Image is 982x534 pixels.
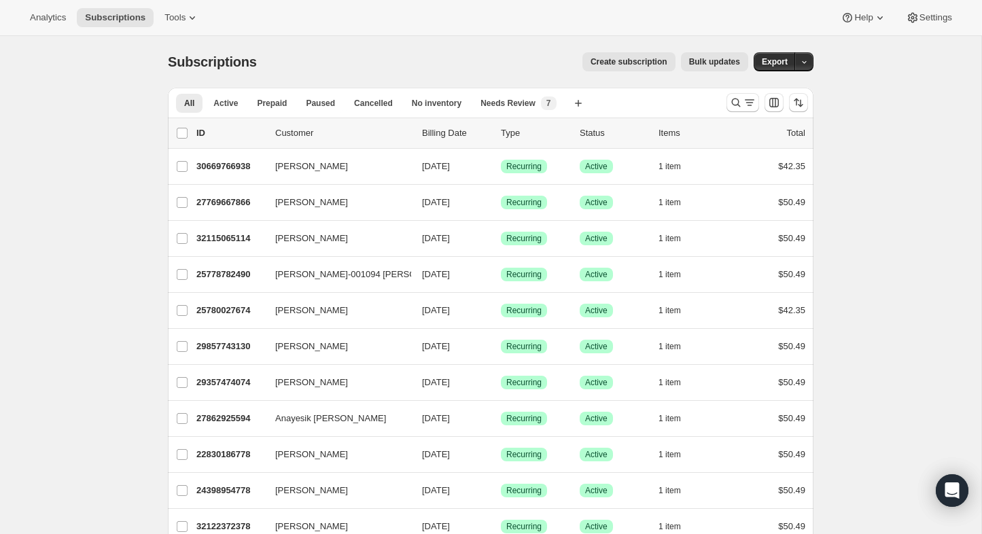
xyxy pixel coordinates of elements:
[196,160,264,173] p: 30669766938
[832,8,894,27] button: Help
[936,474,968,507] div: Open Intercom Messenger
[267,408,403,429] button: Anayesik [PERSON_NAME]
[659,229,696,248] button: 1 item
[567,94,589,113] button: Create new view
[585,161,608,172] span: Active
[591,56,667,67] span: Create subscription
[659,377,681,388] span: 1 item
[506,305,542,316] span: Recurring
[422,305,450,315] span: [DATE]
[919,12,952,23] span: Settings
[196,157,805,176] div: 30669766938[PERSON_NAME][DATE]SuccessRecurringSuccessActive1 item$42.35
[267,444,403,465] button: [PERSON_NAME]
[659,445,696,464] button: 1 item
[585,485,608,496] span: Active
[77,8,154,27] button: Subscriptions
[275,412,386,425] span: Anayesik [PERSON_NAME]
[659,157,696,176] button: 1 item
[659,233,681,244] span: 1 item
[422,377,450,387] span: [DATE]
[196,376,264,389] p: 29357474074
[506,377,542,388] span: Recurring
[412,98,461,109] span: No inventory
[681,52,748,71] button: Bulk updates
[585,521,608,532] span: Active
[422,161,450,171] span: [DATE]
[267,156,403,177] button: [PERSON_NAME]
[659,126,726,140] div: Items
[506,521,542,532] span: Recurring
[659,373,696,392] button: 1 item
[659,413,681,424] span: 1 item
[659,449,681,460] span: 1 item
[778,161,805,171] span: $42.35
[267,480,403,501] button: [PERSON_NAME]
[582,52,676,71] button: Create subscription
[275,376,348,389] span: [PERSON_NAME]
[659,481,696,500] button: 1 item
[196,520,264,533] p: 32122372378
[22,8,74,27] button: Analytics
[506,485,542,496] span: Recurring
[275,160,348,173] span: [PERSON_NAME]
[659,161,681,172] span: 1 item
[164,12,186,23] span: Tools
[267,228,403,249] button: [PERSON_NAME]
[787,126,805,140] p: Total
[196,484,264,497] p: 24398954778
[754,52,796,71] button: Export
[506,413,542,424] span: Recurring
[275,196,348,209] span: [PERSON_NAME]
[506,161,542,172] span: Recurring
[196,193,805,212] div: 27769667866[PERSON_NAME][DATE]SuccessRecurringSuccessActive1 item$50.49
[778,305,805,315] span: $42.35
[585,341,608,352] span: Active
[506,341,542,352] span: Recurring
[213,98,238,109] span: Active
[196,304,264,317] p: 25780027674
[184,98,194,109] span: All
[506,197,542,208] span: Recurring
[689,56,740,67] span: Bulk updates
[659,301,696,320] button: 1 item
[196,229,805,248] div: 32115065114[PERSON_NAME][DATE]SuccessRecurringSuccessActive1 item$50.49
[196,409,805,428] div: 27862925594Anayesik [PERSON_NAME][DATE]SuccessRecurringSuccessActive1 item$50.49
[501,126,569,140] div: Type
[422,449,450,459] span: [DATE]
[275,304,348,317] span: [PERSON_NAME]
[275,232,348,245] span: [PERSON_NAME]
[585,269,608,280] span: Active
[778,521,805,531] span: $50.49
[778,485,805,495] span: $50.49
[422,341,450,351] span: [DATE]
[30,12,66,23] span: Analytics
[267,264,403,285] button: [PERSON_NAME]-001094 [PERSON_NAME]
[85,12,145,23] span: Subscriptions
[156,8,207,27] button: Tools
[778,197,805,207] span: $50.49
[506,233,542,244] span: Recurring
[275,448,348,461] span: [PERSON_NAME]
[506,449,542,460] span: Recurring
[196,337,805,356] div: 29857743130[PERSON_NAME][DATE]SuccessRecurringSuccessActive1 item$50.49
[267,372,403,393] button: [PERSON_NAME]
[480,98,536,109] span: Needs Review
[585,449,608,460] span: Active
[196,196,264,209] p: 27769667866
[580,126,648,140] p: Status
[778,269,805,279] span: $50.49
[168,54,257,69] span: Subscriptions
[257,98,287,109] span: Prepaid
[659,305,681,316] span: 1 item
[546,98,551,109] span: 7
[267,300,403,321] button: [PERSON_NAME]
[196,481,805,500] div: 24398954778[PERSON_NAME][DATE]SuccessRecurringSuccessActive1 item$50.49
[306,98,335,109] span: Paused
[267,192,403,213] button: [PERSON_NAME]
[422,521,450,531] span: [DATE]
[585,413,608,424] span: Active
[422,197,450,207] span: [DATE]
[422,413,450,423] span: [DATE]
[898,8,960,27] button: Settings
[196,265,805,284] div: 25778782490[PERSON_NAME]-001094 [PERSON_NAME][DATE]SuccessRecurringSuccessActive1 item$50.49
